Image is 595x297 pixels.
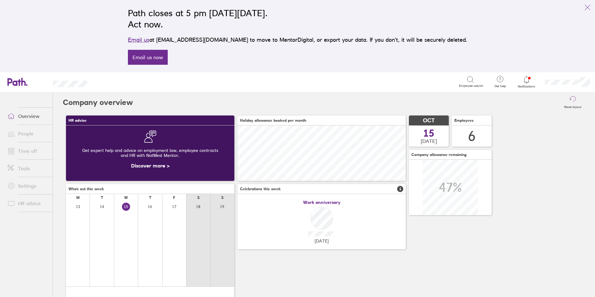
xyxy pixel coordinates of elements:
[459,84,483,88] span: Employee search
[104,79,120,84] div: Search
[2,145,53,157] a: Time off
[2,110,53,122] a: Overview
[315,238,329,243] span: [DATE]
[454,118,474,123] span: Employees
[2,127,53,140] a: People
[421,138,437,144] span: [DATE]
[240,118,306,123] span: Holiday allowance booked per month
[221,196,223,200] div: S
[517,75,537,88] a: Notifications
[128,36,149,43] a: Email us
[68,187,104,191] span: Who's out this week
[128,35,467,44] p: at [EMAIL_ADDRESS][DOMAIN_NAME] to move to MentorDigital, or export your data. If you don’t, it w...
[128,50,168,65] a: Email us now
[490,84,510,88] span: Get help
[173,196,175,200] div: F
[197,196,199,200] div: S
[63,92,133,112] h2: Company overview
[411,153,466,157] span: Company allowance remaining
[149,196,151,200] div: T
[397,186,403,192] span: 1
[68,118,87,123] span: HR advice
[2,162,53,175] a: Tools
[71,143,229,163] div: Get expert help and advice on employment law, employee contracts and HR with NatWest Mentor.
[423,128,434,138] span: 15
[2,197,53,210] a: HR advice
[517,85,537,88] span: Notifications
[468,128,476,144] div: 6
[76,196,80,200] div: M
[423,117,435,124] span: OCT
[131,163,170,169] a: Discover more >
[560,92,585,112] button: Reset layout
[560,103,585,109] label: Reset layout
[101,196,103,200] div: T
[124,196,128,200] div: W
[240,187,281,191] span: Celebrations this week
[128,7,467,30] h2: Path closes at 5 pm [DATE][DATE]. Act now.
[2,180,53,192] a: Settings
[303,200,340,205] span: Work anniversary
